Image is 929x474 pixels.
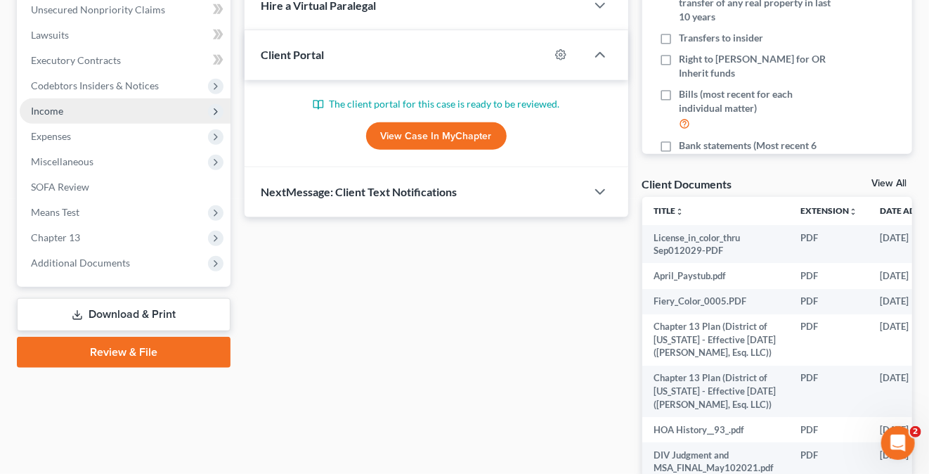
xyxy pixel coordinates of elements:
[20,48,230,73] a: Executory Contracts
[20,174,230,200] a: SOFA Review
[679,52,833,80] span: Right to [PERSON_NAME] for OR Inherit funds
[31,155,93,167] span: Miscellaneous
[789,314,869,366] td: PDF
[642,417,789,442] td: HOA History__93_.pdf
[789,366,869,417] td: PDF
[31,54,121,66] span: Executory Contracts
[261,185,457,198] span: NextMessage: Client Text Notifications
[642,263,789,288] td: April_Paystub.pdf
[789,417,869,442] td: PDF
[31,79,159,91] span: Codebtors Insiders & Notices
[679,87,833,115] span: Bills (most recent for each individual matter)
[642,289,789,314] td: Fiery_Color_0005.PDF
[31,130,71,142] span: Expenses
[679,139,833,167] span: Bank statements (Most recent 6 months)
[910,426,921,437] span: 2
[849,207,857,216] i: unfold_more
[871,179,907,188] a: View All
[366,122,507,150] a: View Case in MyChapter
[789,263,869,288] td: PDF
[17,298,230,331] a: Download & Print
[642,225,789,264] td: License_in_color_thru Sep012029-PDF
[31,231,80,243] span: Chapter 13
[881,426,915,460] iframe: Intercom live chat
[789,289,869,314] td: PDF
[31,29,69,41] span: Lawsuits
[261,97,611,111] p: The client portal for this case is ready to be reviewed.
[675,207,684,216] i: unfold_more
[642,177,732,191] div: Client Documents
[31,257,130,269] span: Additional Documents
[20,23,230,48] a: Lawsuits
[642,366,789,417] td: Chapter 13 Plan (District of [US_STATE] - Effective [DATE] ([PERSON_NAME], Esq. LLC))
[31,105,63,117] span: Income
[261,48,325,61] span: Client Portal
[17,337,230,368] a: Review & File
[642,314,789,366] td: Chapter 13 Plan (District of [US_STATE] - Effective [DATE] ([PERSON_NAME], Esq. LLC))
[654,205,684,216] a: Titleunfold_more
[679,31,763,45] span: Transfers to insider
[31,206,79,218] span: Means Test
[789,225,869,264] td: PDF
[31,181,89,193] span: SOFA Review
[31,4,165,15] span: Unsecured Nonpriority Claims
[800,205,857,216] a: Extensionunfold_more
